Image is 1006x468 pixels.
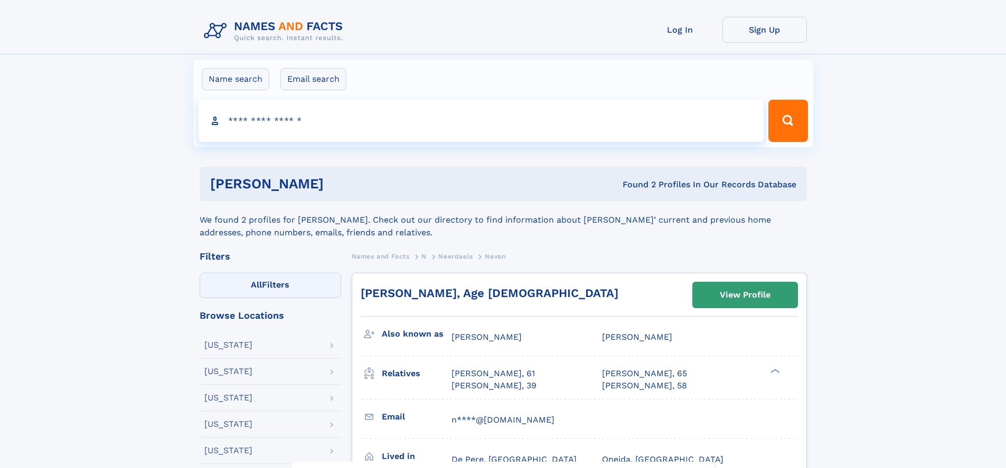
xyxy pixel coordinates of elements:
[204,367,252,376] div: [US_STATE]
[200,252,341,261] div: Filters
[452,332,522,342] span: [PERSON_NAME]
[352,250,410,263] a: Names and Facts
[602,332,672,342] span: [PERSON_NAME]
[452,380,537,391] a: [PERSON_NAME], 39
[602,454,723,464] span: Oneida, [GEOGRAPHIC_DATA]
[421,250,427,263] a: N
[720,283,770,307] div: View Profile
[438,253,473,260] span: Neerdaels
[204,420,252,428] div: [US_STATE]
[693,282,797,308] a: View Profile
[200,311,341,320] div: Browse Locations
[452,454,577,464] span: De Pere, [GEOGRAPHIC_DATA]
[421,253,427,260] span: N
[438,250,473,263] a: Neerdaels
[204,341,252,349] div: [US_STATE]
[204,446,252,455] div: [US_STATE]
[722,17,807,43] a: Sign Up
[202,68,269,90] label: Name search
[602,380,687,391] a: [PERSON_NAME], 58
[638,17,722,43] a: Log In
[485,253,505,260] span: Nevan
[382,408,452,426] h3: Email
[200,17,352,45] img: Logo Names and Facts
[210,177,473,190] h1: [PERSON_NAME]
[280,68,346,90] label: Email search
[768,100,807,142] button: Search Button
[602,368,687,379] a: [PERSON_NAME], 65
[382,365,452,383] h3: Relatives
[200,201,807,239] div: We found 2 profiles for [PERSON_NAME]. Check out our directory to find information about [PERSON_...
[452,368,535,379] a: [PERSON_NAME], 61
[473,179,796,190] div: Found 2 Profiles In Our Records Database
[361,286,618,300] a: [PERSON_NAME], Age [DEMOGRAPHIC_DATA]
[199,100,764,142] input: search input
[200,273,341,298] label: Filters
[204,394,252,402] div: [US_STATE]
[251,280,262,290] span: All
[382,447,452,465] h3: Lived in
[382,325,452,343] h3: Also known as
[768,368,781,375] div: ❯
